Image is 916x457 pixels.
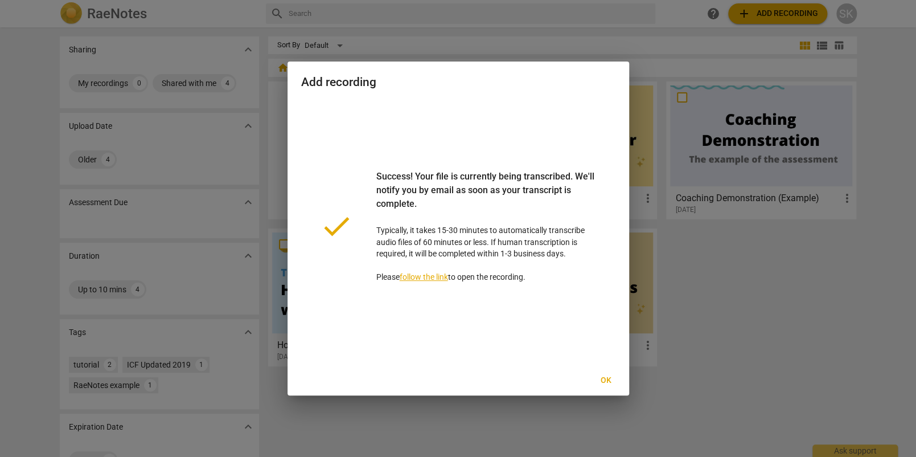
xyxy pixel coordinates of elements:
span: Ok [597,375,615,386]
h2: Add recording [301,75,615,89]
p: Typically, it takes 15-30 minutes to automatically transcribe audio files of 60 minutes or less. ... [376,170,597,283]
button: Ok [588,370,625,391]
span: done [319,209,354,243]
a: follow the link [400,272,448,281]
div: Success! Your file is currently being transcribed. We'll notify you by email as soon as your tran... [376,170,597,225]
